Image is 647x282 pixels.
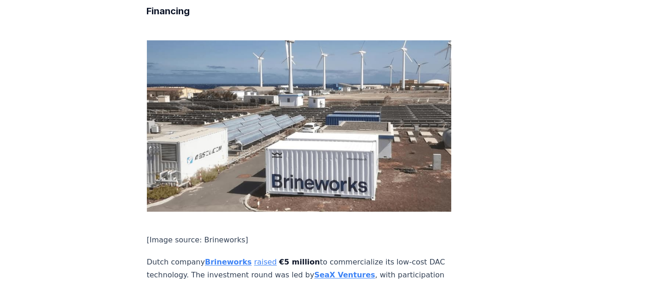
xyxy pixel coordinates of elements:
img: blog post image [147,41,452,212]
strong: Financing [147,6,190,17]
strong: €5 million [279,258,320,267]
a: SeaX Ventures [315,271,375,280]
p: [Image source: Brineworks] [147,234,452,247]
a: raised [254,258,277,267]
a: Brineworks [205,258,252,267]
